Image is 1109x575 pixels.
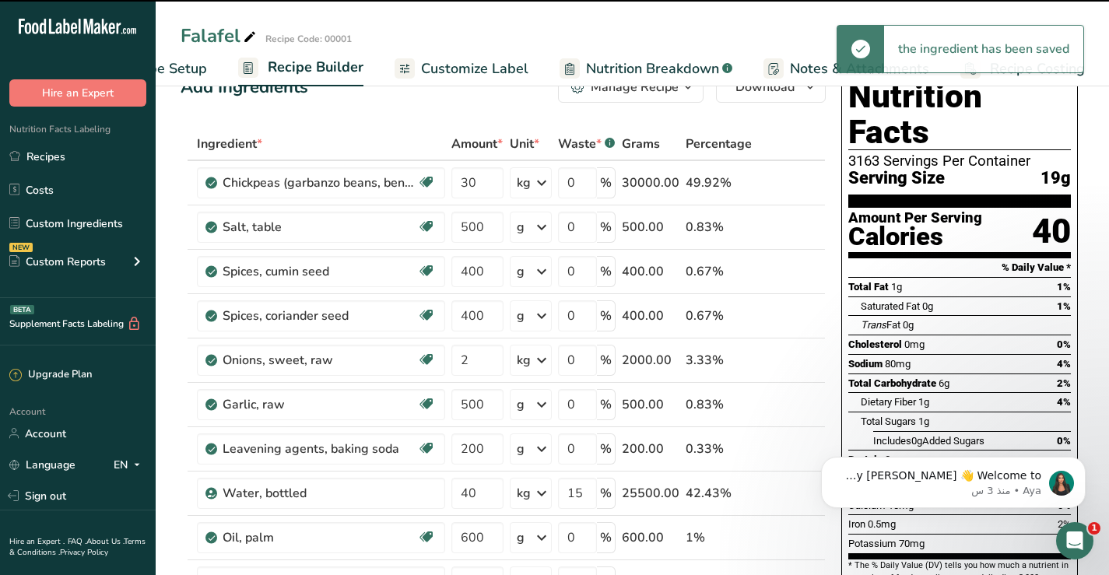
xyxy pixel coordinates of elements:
[904,338,925,350] span: 0mg
[922,300,933,312] span: 0g
[517,174,531,192] div: kg
[848,258,1071,277] section: % Daily Value *
[686,262,752,281] div: 0.67%
[686,307,752,325] div: 0.67%
[9,254,106,270] div: Custom Reports
[114,455,146,474] div: EN
[1057,358,1071,370] span: 4%
[891,281,902,293] span: 1g
[1057,300,1071,312] span: 1%
[686,528,752,547] div: 1%
[1057,281,1071,293] span: 1%
[1057,338,1071,350] span: 0%
[591,78,679,96] div: Manage Recipe
[586,58,719,79] span: Nutrition Breakdown
[848,358,883,370] span: Sodium
[848,211,982,226] div: Amount Per Serving
[68,536,86,547] a: FAQ .
[622,174,679,192] div: 30000.00
[848,169,945,188] span: Serving Size
[1088,522,1100,535] span: 1
[268,57,363,78] span: Recipe Builder
[622,218,679,237] div: 500.00
[60,547,108,558] a: Privacy Policy
[181,75,308,100] div: Add Ingredients
[9,536,146,558] a: Terms & Conditions .
[517,440,525,458] div: g
[686,484,752,503] div: 42.43%
[622,440,679,458] div: 200.00
[560,51,732,86] a: Nutrition Breakdown
[517,484,531,503] div: kg
[622,135,660,153] span: Grams
[861,300,920,312] span: Saturated Fat
[223,484,417,503] div: Water, bottled
[848,79,1071,150] h1: Nutrition Facts
[517,528,525,547] div: g
[686,135,752,153] span: Percentage
[848,377,936,389] span: Total Carbohydrate
[686,351,752,370] div: 3.33%
[848,338,902,350] span: Cholesterol
[622,307,679,325] div: 400.00
[517,351,531,370] div: kg
[622,262,679,281] div: 400.00
[790,58,929,79] span: Notes & Attachments
[686,440,752,458] div: 0.33%
[918,396,929,408] span: 1g
[798,424,1109,533] iframe: Intercom notifications رسالة
[622,351,679,370] div: 2000.00
[1056,522,1093,559] iframe: Intercom live chat
[122,58,207,79] span: Recipe Setup
[395,51,528,86] a: Customize Label
[622,484,679,503] div: 25500.00
[223,351,417,370] div: Onions, sweet, raw
[686,174,752,192] div: 49.92%
[763,51,929,86] a: Notes & Attachments
[9,451,75,479] a: Language
[622,395,679,414] div: 500.00
[558,72,704,103] button: Manage Recipe
[181,22,259,50] div: Falafel
[861,415,916,427] span: Total Sugars
[223,262,417,281] div: Spices, cumin seed
[861,319,886,331] i: Trans
[223,528,417,547] div: Oil, palm
[517,262,525,281] div: g
[686,218,752,237] div: 0.83%
[9,243,33,252] div: NEW
[238,50,363,87] a: Recipe Builder
[918,415,929,427] span: 1g
[9,367,92,383] div: Upgrade Plan
[716,72,826,103] button: Download
[451,135,503,153] span: Amount
[939,377,949,389] span: 6g
[884,26,1083,72] div: the ingredient has been saved
[9,79,146,107] button: Hire an Expert
[848,538,897,549] span: Potassium
[1057,396,1071,408] span: 4%
[510,135,539,153] span: Unit
[265,32,352,46] div: Recipe Code: 00001
[223,395,417,414] div: Garlic, raw
[517,395,525,414] div: g
[10,305,34,314] div: BETA
[223,174,417,192] div: Chickpeas (garbanzo beans, bengal gram), mature seeds, raw
[197,135,262,153] span: Ingredient
[223,218,417,237] div: Salt, table
[86,536,124,547] a: About Us .
[885,358,911,370] span: 80mg
[223,440,417,458] div: Leavening agents, baking soda
[1057,377,1071,389] span: 2%
[861,396,916,408] span: Dietary Fiber
[899,538,925,549] span: 70mg
[517,307,525,325] div: g
[622,528,679,547] div: 600.00
[848,281,889,293] span: Total Fat
[9,536,65,547] a: Hire an Expert .
[861,319,900,331] span: Fat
